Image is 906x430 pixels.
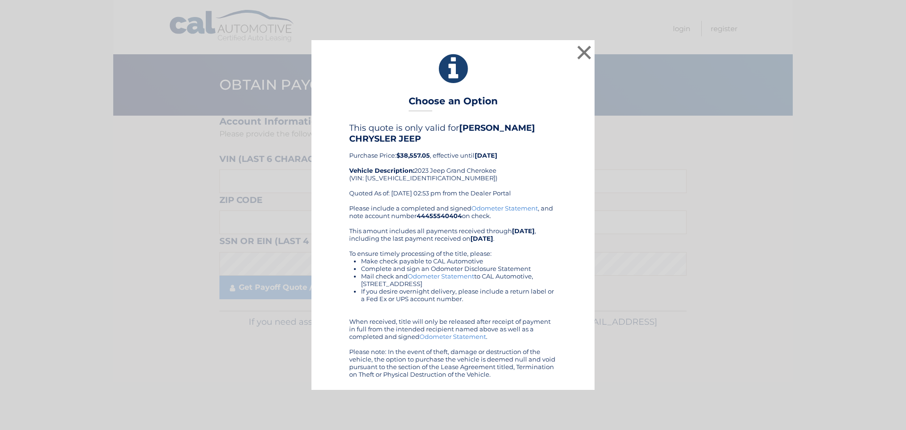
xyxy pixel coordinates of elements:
[575,43,594,62] button: ×
[361,287,557,303] li: If you desire overnight delivery, please include a return label or a Fed Ex or UPS account number.
[361,265,557,272] li: Complete and sign an Odometer Disclosure Statement
[361,257,557,265] li: Make check payable to CAL Automotive
[349,123,557,204] div: Purchase Price: , effective until 2023 Jeep Grand Cherokee (VIN: [US_VEHICLE_IDENTIFICATION_NUMBE...
[417,212,462,219] b: 44455540404
[349,204,557,378] div: Please include a completed and signed , and note account number on check. This amount includes al...
[419,333,486,340] a: Odometer Statement
[349,123,535,143] b: [PERSON_NAME] CHRYSLER JEEP
[512,227,535,235] b: [DATE]
[475,152,497,159] b: [DATE]
[408,272,474,280] a: Odometer Statement
[361,272,557,287] li: Mail check and to CAL Automotive, [STREET_ADDRESS]
[409,95,498,112] h3: Choose an Option
[471,204,538,212] a: Odometer Statement
[396,152,430,159] b: $38,557.05
[470,235,493,242] b: [DATE]
[349,167,414,174] strong: Vehicle Description:
[349,123,557,143] h4: This quote is only valid for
